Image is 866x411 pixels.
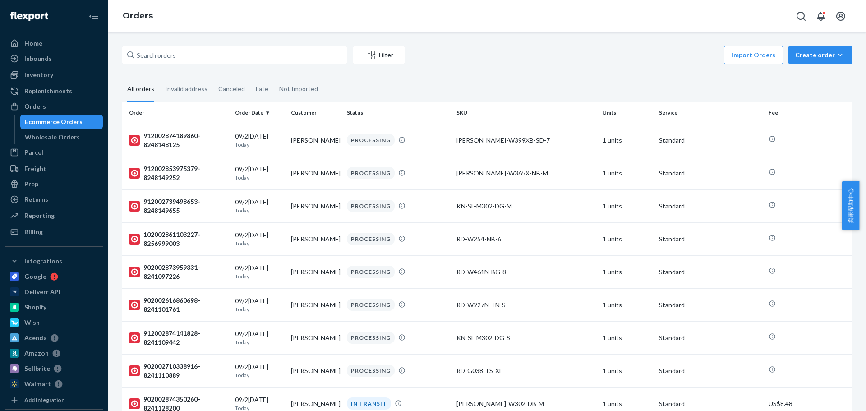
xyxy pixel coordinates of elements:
td: [PERSON_NAME] [287,288,343,321]
div: Google [24,272,46,281]
button: Create order [788,46,852,64]
td: [PERSON_NAME] [287,354,343,387]
div: 912002853975379-8248149252 [129,164,228,182]
div: Wholesale Orders [25,133,80,142]
div: Sellbrite [24,364,50,373]
th: Units [599,102,655,124]
div: 09/2[DATE] [235,263,284,280]
div: Not Imported [279,77,318,101]
div: Replenishments [24,87,72,96]
a: Acenda [5,331,103,345]
td: [PERSON_NAME] [287,189,343,222]
div: Inbounds [24,54,52,63]
p: Standard [659,235,761,244]
div: Acenda [24,333,47,342]
p: Today [235,141,284,148]
div: RD-W254-NB-6 [456,235,595,244]
div: 912002874189860-8248148125 [129,131,228,149]
div: 102002861103227-8256999003 [129,230,228,248]
th: SKU [453,102,599,124]
button: Filter [353,46,405,64]
a: Inventory [5,68,103,82]
a: Replenishments [5,84,103,98]
div: Late [256,77,268,101]
div: Deliverr API [24,287,60,296]
td: 1 units [599,354,655,387]
div: Integrations [24,257,62,266]
th: Status [343,102,453,124]
div: Invalid address [165,77,207,101]
button: Open notifications [812,7,830,25]
p: Today [235,272,284,280]
div: Ecommerce Orders [25,117,83,126]
p: Today [235,207,284,214]
td: 1 units [599,222,655,255]
p: Today [235,305,284,313]
a: Billing [5,225,103,239]
td: 1 units [599,157,655,189]
div: KN-SL-M302-DG-S [456,333,595,342]
div: Parcel [24,148,43,157]
img: Flexport logo [10,12,48,21]
td: [PERSON_NAME] [287,321,343,354]
button: Import Orders [724,46,783,64]
button: 卖家帮助中心 [842,181,859,230]
p: Today [235,240,284,247]
div: Reporting [24,211,55,220]
p: Today [235,338,284,346]
div: All orders [127,77,154,102]
div: IN TRANSIT [347,397,391,410]
div: Orders [24,102,46,111]
div: Filter [353,51,405,60]
div: 912002874141828-8241109442 [129,329,228,347]
a: Freight [5,162,103,176]
div: 912002739498653-8248149655 [129,197,228,215]
ol: breadcrumbs [115,3,160,29]
div: Shopify [24,303,46,312]
a: Amazon [5,346,103,360]
div: PROCESSING [347,233,395,245]
th: Order [122,102,231,124]
div: PROCESSING [347,332,395,344]
a: Inbounds [5,51,103,66]
div: Customer [291,109,340,116]
a: Orders [5,99,103,114]
p: Standard [659,268,761,277]
th: Order Date [231,102,287,124]
div: 09/2[DATE] [235,231,284,247]
div: [PERSON_NAME]-W365X-NB-M [456,169,595,178]
p: Standard [659,366,761,375]
div: Wish [24,318,40,327]
div: [PERSON_NAME]-W399XB-SD-7 [456,136,595,145]
div: Canceled [218,77,245,101]
div: RD-W461N-BG-8 [456,268,595,277]
p: Today [235,174,284,181]
a: Deliverr API [5,285,103,299]
a: Ecommerce Orders [20,115,103,129]
a: Sellbrite [5,361,103,376]
div: 09/2[DATE] [235,198,284,214]
th: Fee [765,102,852,124]
p: Today [235,371,284,379]
div: 902002710338916-8241110889 [129,362,228,380]
div: PROCESSING [347,365,395,377]
td: 1 units [599,288,655,321]
a: Reporting [5,208,103,223]
div: PROCESSING [347,266,395,278]
td: [PERSON_NAME] [287,157,343,189]
td: 1 units [599,124,655,157]
th: Service [655,102,765,124]
div: 902002873959331-8241097226 [129,263,228,281]
a: Wish [5,315,103,330]
p: Standard [659,300,761,309]
div: Returns [24,195,48,204]
input: Search orders [122,46,347,64]
div: 09/2[DATE] [235,132,284,148]
a: Google [5,269,103,284]
td: 1 units [599,255,655,288]
p: Standard [659,136,761,145]
a: Prep [5,177,103,191]
td: 1 units [599,321,655,354]
div: [PERSON_NAME]-W302-DB-M [456,399,595,408]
